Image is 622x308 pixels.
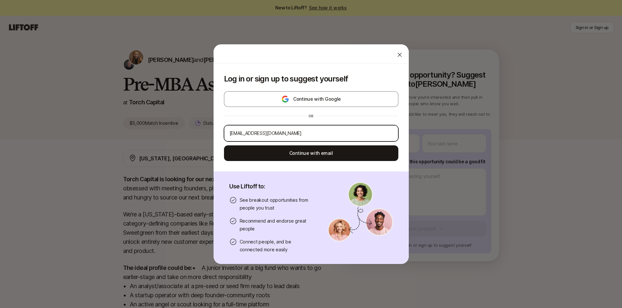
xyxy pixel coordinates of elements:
[240,196,312,212] p: See breakout opportunities from people you trust
[328,182,393,242] img: signup-banner
[281,95,289,103] img: google-logo
[229,182,312,191] p: Use Liftoff to:
[306,113,316,119] div: or
[224,91,398,107] button: Continue with Google
[224,145,398,161] button: Continue with email
[240,217,312,233] p: Recommend and endorse great people
[224,74,398,83] p: Log in or sign up to suggest yourself
[230,129,393,137] input: Your personal email address
[240,238,312,254] p: Connect people, and be connected more easily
